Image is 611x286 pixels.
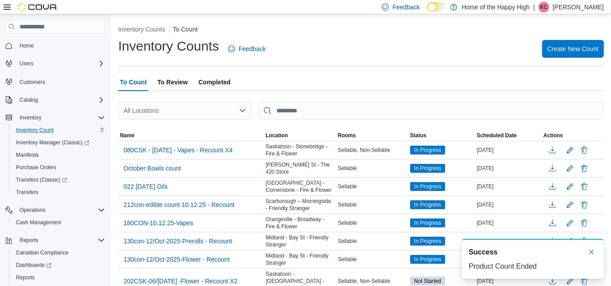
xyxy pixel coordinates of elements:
[16,235,42,246] button: Reports
[199,73,231,91] span: Completed
[9,136,108,149] a: Inventory Manager (Classic)
[157,73,188,91] span: To Review
[118,25,604,36] nav: An example of EuiBreadcrumbs
[2,75,108,88] button: Customers
[266,252,335,266] span: Midland - Bay St - Friendly Stranger
[477,132,517,139] span: Scheduled Date
[16,95,41,105] button: Catalog
[410,200,445,209] span: In Progress
[16,235,105,246] span: Reports
[16,40,37,51] a: Home
[266,132,288,139] span: Location
[336,163,408,174] div: Sellable
[16,95,105,105] span: Catalog
[20,79,45,86] span: Customers
[410,237,445,246] span: In Progress
[475,145,542,155] div: [DATE]
[586,247,597,258] button: Dismiss toast
[124,164,181,173] span: October Bowls count
[16,112,105,123] span: Inventory
[410,255,445,264] span: In Progress
[414,164,441,172] span: In Progress
[542,40,604,58] button: Create New Count
[12,272,105,283] span: Reports
[410,164,445,173] span: In Progress
[20,207,46,214] span: Operations
[16,274,35,281] span: Reports
[336,218,408,228] div: Sellable
[16,58,105,69] span: Users
[565,143,575,157] button: Edit count details
[12,125,57,135] a: Inventory Count
[414,255,441,263] span: In Progress
[9,161,108,174] button: Purchase Orders
[410,146,445,155] span: In Progress
[16,205,105,215] span: Operations
[2,94,108,106] button: Catalog
[12,187,42,198] a: Transfers
[12,217,105,228] span: Cash Management
[120,180,171,193] button: 022 [DATE] Oils
[12,247,105,258] span: Canadian Compliance
[124,200,235,209] span: 212con-edible count-10.12.25 - Recount
[9,216,108,229] button: Cash Management
[336,236,408,246] div: Sellable
[475,181,542,192] div: [DATE]
[16,127,54,134] span: Inventory Count
[124,218,193,227] span: 180CON-10.12.25-Vapes
[16,58,37,69] button: Users
[120,162,184,175] button: October Bowls count
[120,132,135,139] span: Name
[20,237,38,244] span: Reports
[12,162,60,173] a: Purchase Orders
[120,198,238,211] button: 212con-edible count-10.12.25 - Recount
[475,199,542,210] div: [DATE]
[336,199,408,210] div: Sellable
[124,182,168,191] span: 022 [DATE] Oils
[9,174,108,186] a: Transfers (Classic)
[12,137,93,148] a: Inventory Manager (Classic)
[20,114,41,121] span: Inventory
[579,181,590,192] button: Delete
[9,259,108,271] a: Dashboards
[9,149,108,161] button: Manifests
[12,125,105,135] span: Inventory Count
[239,44,266,53] span: Feedback
[12,187,105,198] span: Transfers
[124,237,232,246] span: 130con-12/Oct-2025-Prerolls - Recount
[20,60,33,67] span: Users
[120,234,236,248] button: 130con-12/Oct-2025-Prerolls - Recount
[9,186,108,199] button: Transfers
[118,130,264,141] button: Name
[16,189,38,196] span: Transfers
[408,130,475,141] button: Status
[16,219,61,226] span: Cash Management
[16,262,52,269] span: Dashboards
[16,139,89,146] span: Inventory Manager (Classic)
[336,130,408,141] button: Rooms
[16,151,39,159] span: Manifests
[20,96,38,103] span: Catalog
[579,163,590,174] button: Delete
[469,247,498,258] span: Success
[414,237,441,245] span: In Progress
[120,216,197,230] button: 180CON-10.12.25-Vapes
[475,163,542,174] div: [DATE]
[16,76,105,87] span: Customers
[336,254,408,265] div: Sellable
[12,150,42,160] a: Manifests
[118,26,165,33] button: Inventory Counts
[16,205,49,215] button: Operations
[118,37,219,55] h1: Inventory Counts
[124,277,238,286] span: 202CSK-06/[DATE] -Flower - Recount X2
[124,255,230,264] span: 130con-12/Oct-2025-Flower - Recount
[12,260,105,270] span: Dashboards
[16,40,105,51] span: Home
[392,3,419,12] span: Feedback
[12,175,105,185] span: Transfers (Classic)
[16,77,49,87] a: Customers
[414,219,441,227] span: In Progress
[16,164,56,171] span: Purchase Orders
[579,145,590,155] button: Delete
